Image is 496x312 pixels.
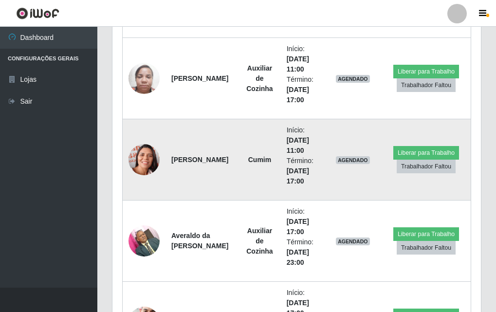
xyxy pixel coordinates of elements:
[171,74,228,82] strong: [PERSON_NAME]
[16,7,59,19] img: CoreUI Logo
[336,75,370,83] span: AGENDADO
[287,44,318,74] li: Início:
[287,156,318,186] li: Término:
[287,86,309,104] time: [DATE] 17:00
[393,65,459,78] button: Liberar para Trabalho
[287,218,309,236] time: [DATE] 17:00
[393,146,459,160] button: Liberar para Trabalho
[129,220,160,261] img: 1697117733428.jpeg
[287,136,309,154] time: [DATE] 11:00
[397,241,456,255] button: Trabalhador Faltou
[336,238,370,245] span: AGENDADO
[287,237,318,268] li: Término:
[246,227,273,255] strong: Auxiliar de Cozinha
[248,156,271,164] strong: Cumim
[397,160,456,173] button: Trabalhador Faltou
[287,248,309,266] time: [DATE] 23:00
[246,64,273,92] strong: Auxiliar de Cozinha
[336,156,370,164] span: AGENDADO
[397,78,456,92] button: Trabalhador Faltou
[287,167,309,185] time: [DATE] 17:00
[287,206,318,237] li: Início:
[287,125,318,156] li: Início:
[287,74,318,105] li: Término:
[171,232,228,250] strong: Averaldo da [PERSON_NAME]
[393,227,459,241] button: Liberar para Trabalho
[129,140,160,180] img: 1691278015351.jpeg
[171,156,228,164] strong: [PERSON_NAME]
[287,55,309,73] time: [DATE] 11:00
[129,57,160,99] img: 1678404349838.jpeg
